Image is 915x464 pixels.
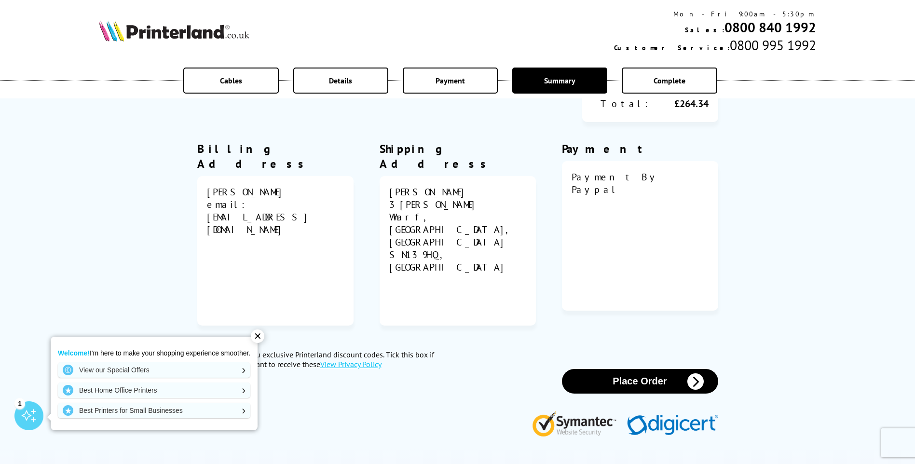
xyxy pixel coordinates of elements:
span: 0800 995 1992 [730,36,816,54]
a: Best Home Office Printers [58,382,250,398]
span: Details [329,76,352,85]
label: We’ll send you exclusive Printerland discount codes. Tick this box if you do not want to receive ... [213,350,447,369]
div: [PERSON_NAME] [389,186,526,198]
div: [GEOGRAPHIC_DATA], [GEOGRAPHIC_DATA] [389,223,526,248]
span: Summary [544,76,575,85]
div: Total: [592,97,650,110]
div: SN13 9HQ, [GEOGRAPHIC_DATA] [389,248,526,273]
img: Digicert [627,415,718,437]
a: View our Special Offers [58,362,250,378]
a: 0800 840 1992 [724,18,816,36]
img: Symantec Website Security [532,409,623,437]
span: Complete [654,76,685,85]
div: Billing Address [197,141,354,171]
button: Place Order [562,369,718,394]
div: Payment [562,141,718,156]
a: modal_privacy [320,359,382,369]
div: Payment By Paypal [572,171,709,301]
div: 1 [14,398,25,409]
a: Best Printers for Small Businesses [58,403,250,418]
span: Customer Service: [614,43,730,52]
div: £264.34 [650,97,709,110]
div: email: [EMAIL_ADDRESS][DOMAIN_NAME] [207,198,344,236]
p: I'm here to make your shopping experience smoother. [58,349,250,357]
strong: Welcome! [58,349,90,357]
div: 3 [PERSON_NAME] Wharf, [389,198,526,223]
span: Cables [220,76,242,85]
span: Payment [436,76,465,85]
img: Printerland Logo [99,20,249,41]
div: Mon - Fri 9:00am - 5:30pm [614,10,816,18]
div: Shipping Address [380,141,536,171]
div: ✕ [251,329,264,343]
span: Sales: [685,26,724,34]
div: [PERSON_NAME] [207,186,344,198]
